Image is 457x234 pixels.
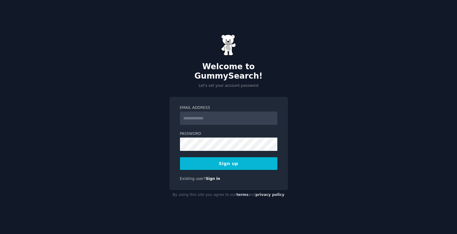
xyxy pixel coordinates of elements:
a: terms [236,193,248,197]
div: By using this site you agree to our and [169,190,288,200]
a: Sign in [206,177,220,181]
button: Sign up [180,157,277,170]
p: Let's set your account password [169,83,288,89]
a: privacy policy [256,193,285,197]
h2: Welcome to GummySearch! [169,62,288,81]
img: Gummy Bear [221,34,236,56]
label: Password [180,131,277,137]
label: Email Address [180,105,277,111]
span: Existing user? [180,177,206,181]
